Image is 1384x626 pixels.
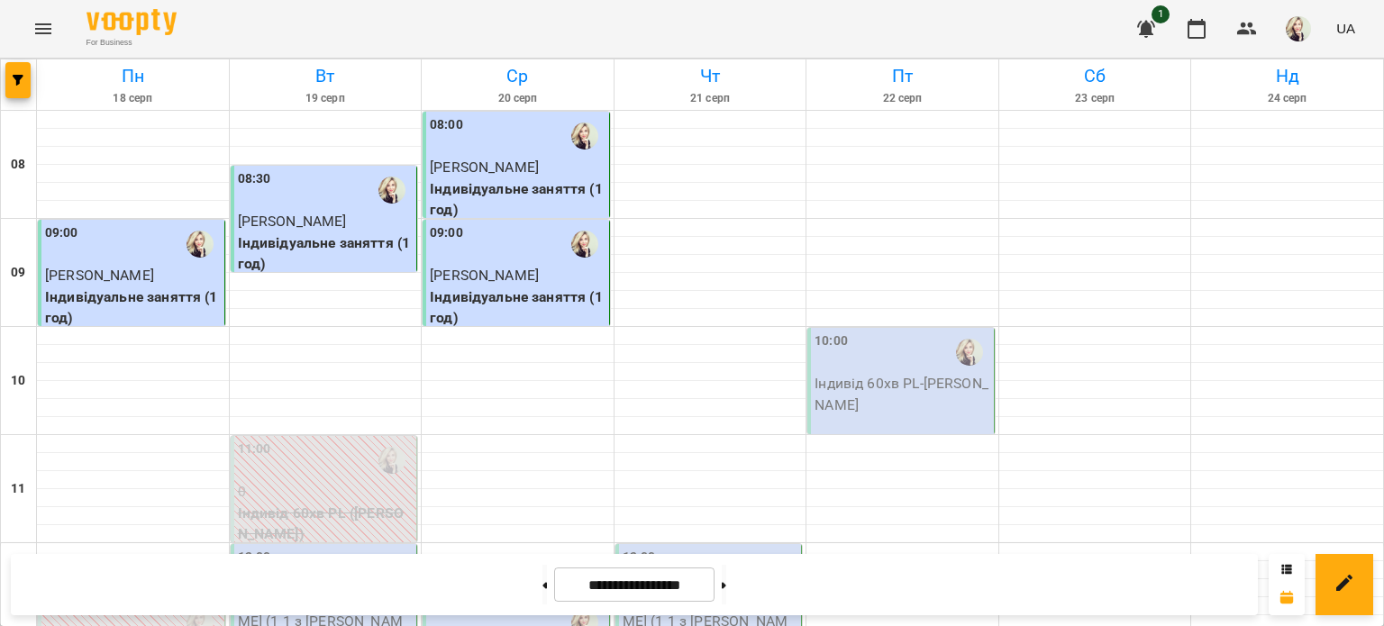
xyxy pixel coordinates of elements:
label: 08:00 [430,115,463,135]
h6: 21 серп [617,90,804,107]
button: Menu [22,7,65,50]
span: [PERSON_NAME] [45,267,154,284]
h6: 19 серп [232,90,419,107]
h6: 10 [11,371,25,391]
p: 0 [238,481,414,503]
label: 08:30 [238,169,271,189]
p: Індивідуальне заняття (1 год) [238,232,414,275]
h6: Сб [1002,62,1188,90]
h6: Ср [424,62,611,90]
img: Лихова Валерія Романівна [187,231,214,258]
img: Лихова Валерія Романівна [378,177,405,204]
p: Індивідуальне заняття (1 год) [430,178,605,221]
p: Індивід 60хв PL - [PERSON_NAME] [815,373,990,415]
h6: 08 [11,155,25,175]
span: [PERSON_NAME] [238,213,347,230]
h6: 20 серп [424,90,611,107]
img: 6fca86356b8b7b137e504034cafa1ac1.jpg [1286,16,1311,41]
img: Лихова Валерія Романівна [571,231,598,258]
img: Лихова Валерія Романівна [571,122,598,150]
h6: 24 серп [1194,90,1380,107]
h6: Вт [232,62,419,90]
span: [PERSON_NAME] [430,159,539,176]
p: Індивідуальне заняття (1 год) [45,286,221,329]
label: 09:00 [430,223,463,243]
img: Лихова Валерія Романівна [956,339,983,366]
span: For Business [86,37,177,49]
label: 09:00 [45,223,78,243]
h6: 22 серп [809,90,996,107]
h6: Чт [617,62,804,90]
p: Індивідуальне заняття (1 год) [430,286,605,329]
h6: Нд [1194,62,1380,90]
button: UA [1329,12,1362,45]
h6: 18 серп [40,90,226,107]
span: [PERSON_NAME] [430,267,539,284]
h6: 23 серп [1002,90,1188,107]
h6: 09 [11,263,25,283]
label: 11:00 [238,440,271,459]
h6: 11 [11,479,25,499]
p: Індивід 60хв PL ([PERSON_NAME]) [238,503,414,545]
span: 1 [1152,5,1170,23]
h6: Пн [40,62,226,90]
img: Voopty Logo [86,9,177,35]
span: UA [1336,19,1355,38]
img: Лихова Валерія Романівна [378,447,405,474]
label: 10:00 [815,331,848,351]
h6: Пт [809,62,996,90]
